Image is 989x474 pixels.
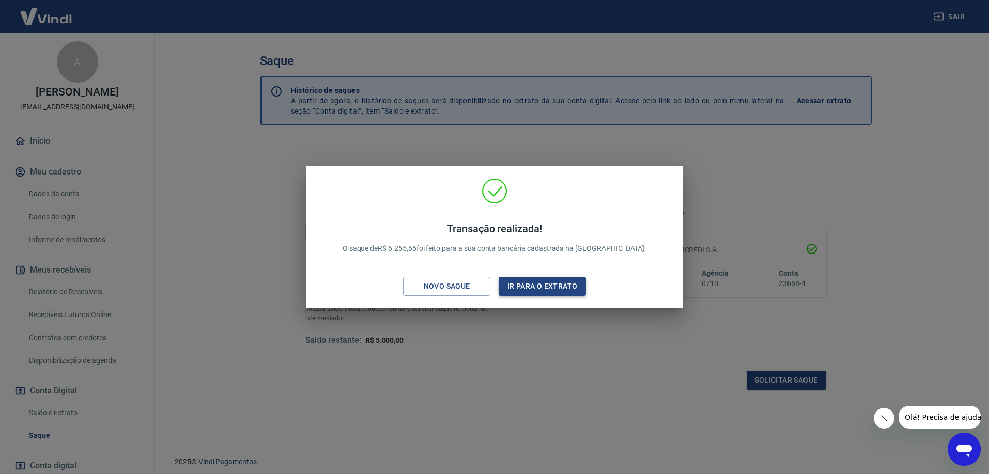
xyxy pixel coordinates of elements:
[499,277,586,296] button: Ir para o extrato
[874,408,894,429] iframe: Fechar mensagem
[948,433,981,466] iframe: Botão para abrir a janela de mensagens
[411,280,483,293] div: Novo saque
[343,223,647,254] p: O saque de R$ 6.255,65 foi feito para a sua conta bancária cadastrada na [GEOGRAPHIC_DATA].
[343,223,647,235] h4: Transação realizada!
[6,7,87,15] span: Olá! Precisa de ajuda?
[403,277,490,296] button: Novo saque
[899,406,981,429] iframe: Mensagem da empresa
